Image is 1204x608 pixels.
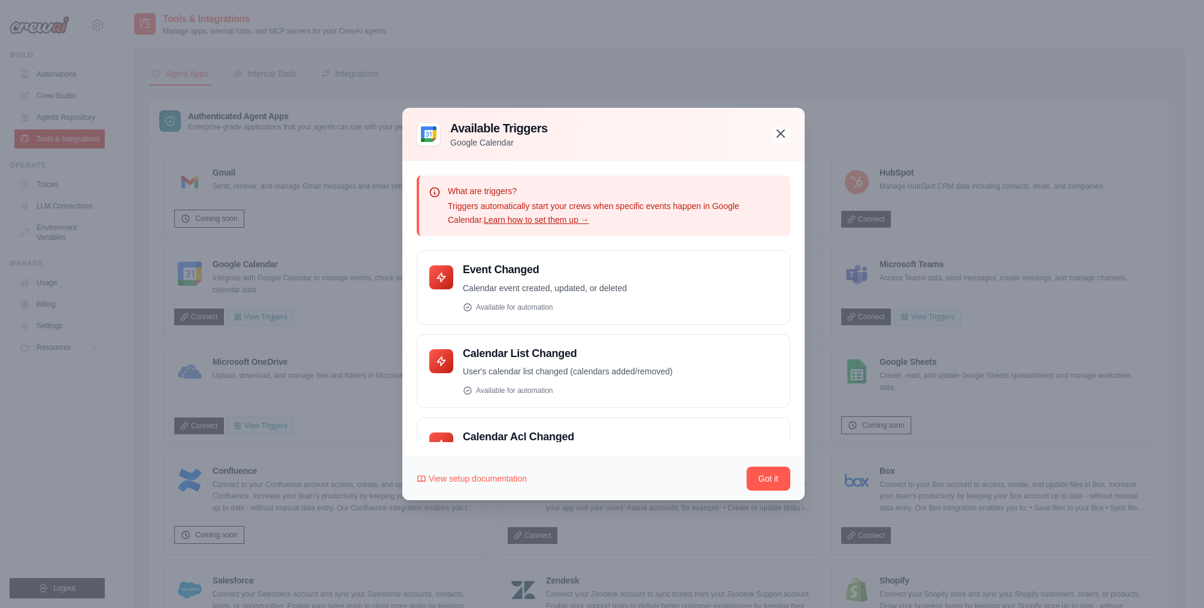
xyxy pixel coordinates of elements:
img: Google Calendar [417,122,441,146]
a: View setup documentation [417,473,527,485]
div: Available for automation [463,303,778,312]
p: Google Calendar [450,137,548,149]
h4: Event Changed [463,263,778,277]
p: What are triggers? [448,185,781,197]
p: Calendar event created, updated, or deleted [463,282,778,295]
div: Available for automation [463,386,778,395]
span: View setup documentation [429,473,527,485]
p: Triggers automatically start your crews when specific events happen in Google Calendar. [448,199,781,227]
p: User's calendar list changed (calendars added/removed) [463,365,778,379]
h3: Available Triggers [450,120,548,137]
h4: Calendar List Changed [463,347,778,361]
a: Learn how to set them up → [484,215,589,225]
button: Got it [747,467,790,491]
h4: Calendar Acl Changed [463,430,778,444]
